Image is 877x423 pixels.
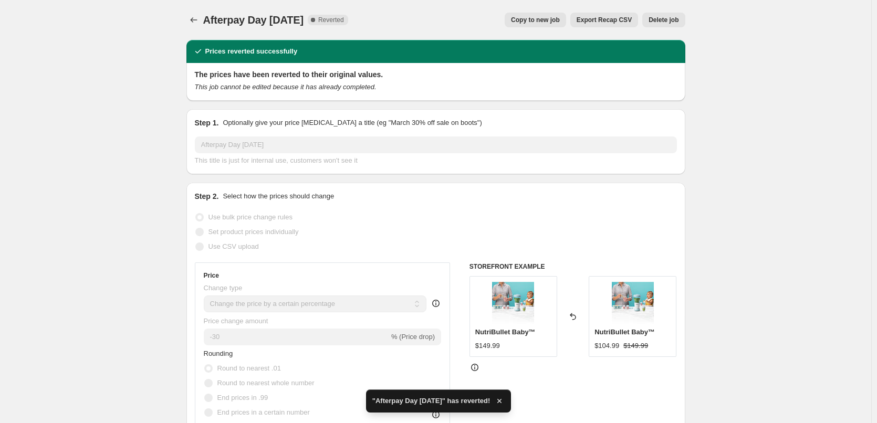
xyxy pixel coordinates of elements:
input: 30% off holiday sale [195,136,677,153]
span: Change type [204,284,243,292]
h2: Prices reverted successfully [205,46,298,57]
h3: Price [204,271,219,280]
span: End prices in a certain number [217,408,310,416]
p: Optionally give your price [MEDICAL_DATA] a title (eg "March 30% off sale on boots") [223,118,482,128]
span: Set product prices individually [208,228,299,236]
button: Delete job [642,13,685,27]
i: This job cannot be edited because it has already completed. [195,83,377,91]
h2: Step 1. [195,118,219,128]
span: Use CSV upload [208,242,259,250]
h2: The prices have been reverted to their original values. [195,69,677,80]
span: "Afterpay Day [DATE]" has reverted! [372,396,490,406]
button: Price change jobs [186,13,201,27]
h2: Step 2. [195,191,219,202]
span: Export Recap CSV [577,16,632,24]
button: Export Recap CSV [570,13,638,27]
div: help [431,298,441,309]
div: $104.99 [594,341,619,351]
h6: STOREFRONT EXAMPLE [469,262,677,271]
div: $149.99 [475,341,500,351]
span: Round to nearest whole number [217,379,315,387]
span: Use bulk price change rules [208,213,293,221]
span: Copy to new job [511,16,560,24]
span: Reverted [318,16,344,24]
span: % (Price drop) [391,333,435,341]
span: Afterpay Day [DATE] [203,14,304,26]
input: -15 [204,329,389,345]
span: This title is just for internal use, customers won't see it [195,156,358,164]
span: NutriBullet Baby™ [594,328,655,336]
span: Rounding [204,350,233,357]
span: Price change amount [204,317,268,325]
span: Round to nearest .01 [217,364,281,372]
img: 1_80x.jpg [492,282,534,324]
p: Select how the prices should change [223,191,334,202]
strike: $149.99 [623,341,648,351]
span: End prices in .99 [217,394,268,401]
button: Copy to new job [505,13,566,27]
span: Delete job [649,16,678,24]
img: 1_80x.jpg [612,282,654,324]
span: NutriBullet Baby™ [475,328,536,336]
